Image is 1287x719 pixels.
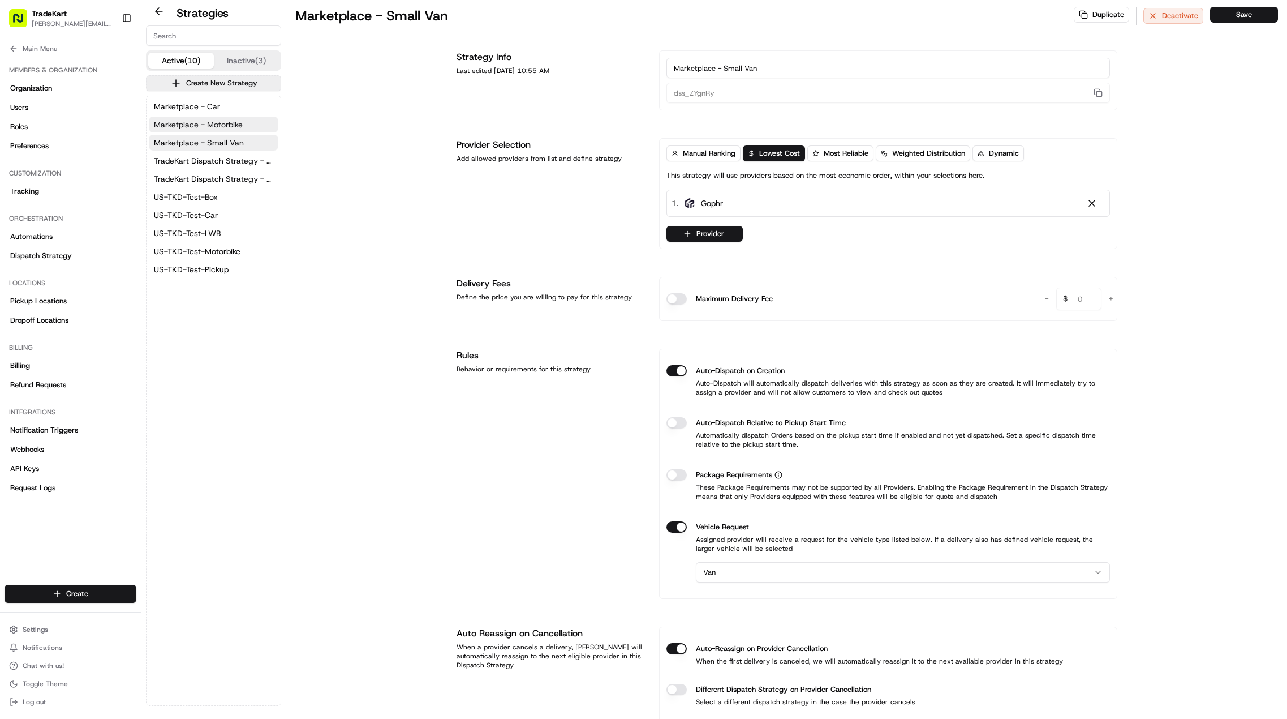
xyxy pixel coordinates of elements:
[149,117,278,132] button: Marketplace - Motorbike
[666,483,1110,501] p: These Package Requirements may not be supported by all Providers. Enabling the Package Requiremen...
[743,145,805,161] button: Lowest Cost
[696,684,871,695] label: Different Dispatch Strategy on Provider Cancellation
[11,11,34,34] img: Nash
[5,357,136,375] a: Billing
[35,206,92,215] span: [PERSON_NAME]
[1143,8,1203,24] button: Deactivate
[672,197,723,209] div: 1 .
[5,228,136,246] a: Automations
[807,145,873,161] button: Most Reliable
[5,5,117,32] button: TradeKart[PERSON_NAME][EMAIL_ADDRESS][PERSON_NAME][DOMAIN_NAME]
[5,694,136,710] button: Log out
[10,425,78,435] span: Notification Triggers
[10,483,55,493] span: Request Logs
[5,421,136,439] a: Notification Triggers
[23,44,57,53] span: Main Menu
[10,141,49,151] span: Preferences
[10,186,39,196] span: Tracking
[149,262,278,277] button: US-TKD-Test-Pickup
[51,108,186,119] div: Start new chat
[972,145,1024,161] button: Dynamic
[11,195,29,213] img: Grace Nketiah
[989,148,1019,159] span: Dynamic
[759,148,800,159] span: Lowest Cost
[5,274,136,292] div: Locations
[10,251,72,261] span: Dispatch Strategy
[10,444,44,455] span: Webhooks
[457,627,645,640] h1: Auto Reassign on Cancellation
[457,365,645,374] div: Behavior or requirements for this strategy
[10,361,30,371] span: Billing
[149,225,278,241] a: US-TKD-Test-LWB
[154,228,221,239] span: US-TKD-Test-LWB
[23,253,87,264] span: Knowledge Base
[149,153,278,169] a: TradeKart Dispatch Strategy - Auto Assign
[149,171,278,187] button: TradeKart Dispatch Strategy - Choice Assign
[5,585,136,603] button: Create
[457,154,645,163] div: Add allowed providers from list and define strategy
[154,246,240,257] span: US-TKD-Test-Motorbike
[23,176,32,185] img: 1736555255976-a54dd68f-1ca7-489b-9aae-adbdc363a1c4
[154,119,243,130] span: Marketplace - Motorbike
[113,281,137,289] span: Pylon
[35,176,92,185] span: [PERSON_NAME]
[5,292,136,310] a: Pickup Locations
[5,460,136,478] a: API Keys
[149,135,278,151] button: Marketplace - Small Van
[892,148,965,159] span: Weighted Distribution
[154,155,273,166] span: TradeKart Dispatch Strategy - Auto Assign
[696,417,846,429] label: Auto-Dispatch Relative to Pickup Start Time
[5,676,136,692] button: Toggle Theme
[149,207,278,223] a: US-TKD-Test-Car
[5,479,136,497] a: Request Logs
[149,189,278,205] a: US-TKD-Test-Box
[192,112,206,125] button: Start new chat
[457,277,645,290] h1: Delivery Fees
[32,19,113,28] button: [PERSON_NAME][EMAIL_ADDRESS][PERSON_NAME][DOMAIN_NAME]
[100,206,128,215] span: 9:10 AM
[146,25,281,46] input: Search
[5,339,136,357] div: Billing
[5,61,136,79] div: Members & Organization
[10,296,67,306] span: Pickup Locations
[457,293,645,302] div: Define the price you are willing to pay for this strategy
[175,145,206,159] button: See all
[1210,7,1278,23] button: Save
[5,247,136,265] a: Dispatch Strategy
[666,431,1110,449] p: Automatically dispatch Orders based on the pickup start time if enabled and not yet dispatched. S...
[214,53,279,69] button: Inactive (3)
[666,697,915,707] p: Select a different dispatch strategy in the case the provider cancels
[457,50,645,64] h1: Strategy Info
[666,145,741,161] button: Manual Ranking
[295,7,448,25] h1: Marketplace - Small Van
[696,365,785,376] label: Auto-Dispatch on Creation
[876,145,970,161] button: Weighted Distribution
[774,471,782,479] button: Package Requirements
[146,75,281,91] button: Create New Strategy
[32,8,67,19] button: TradeKart
[5,440,136,459] a: Webhooks
[23,661,64,670] span: Chat with us!
[683,148,735,159] span: Manual Ranking
[66,589,88,599] span: Create
[107,253,182,264] span: API Documentation
[5,99,136,117] a: Users
[5,658,136,674] button: Chat with us!
[1058,289,1072,312] span: $
[29,73,187,85] input: Clear
[51,119,156,129] div: We're available if you need us!
[5,118,136,136] a: Roles
[7,249,91,269] a: 📗Knowledge Base
[666,226,743,242] button: Provider
[11,45,206,63] p: Welcome 👋
[683,196,696,210] img: gophr-logo.jpg
[24,108,44,129] img: 4281594248423_2fcf9dad9f2a874258b8_72.png
[148,53,214,69] button: Active (10)
[23,643,62,652] span: Notifications
[80,280,137,289] a: Powered byPylon
[11,254,20,263] div: 📗
[154,264,229,275] span: US-TKD-Test-Pickup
